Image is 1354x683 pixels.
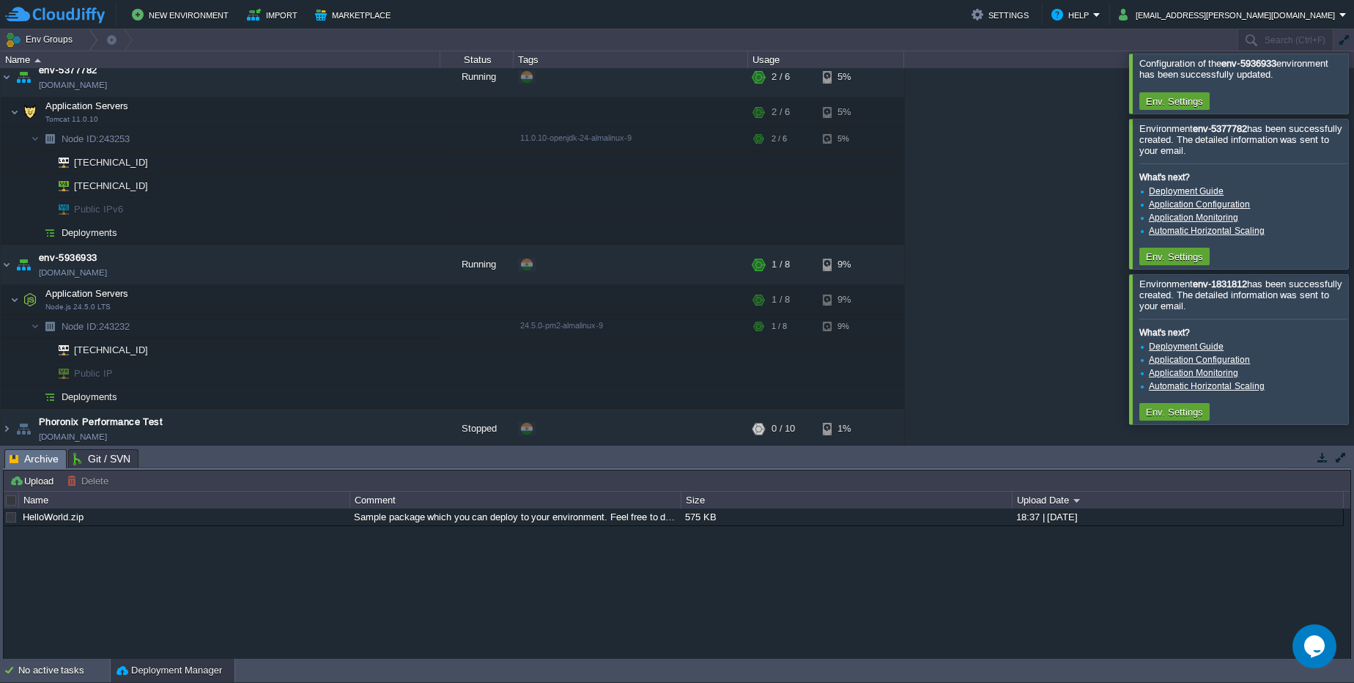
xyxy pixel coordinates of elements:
span: 24.5.0-pm2-almalinux-9 [520,321,603,330]
img: AMDAwAAAACH5BAEAAAAALAAAAAABAAEAAAICRAEAOw== [40,128,60,150]
img: AMDAwAAAACH5BAEAAAAALAAAAAABAAEAAAICRAEAOw== [13,57,34,97]
a: Public IP [73,368,115,379]
span: [DOMAIN_NAME] [39,429,107,444]
a: Application Monitoring [1149,213,1238,223]
img: CloudJiffy [5,6,105,24]
a: Deployment Guide [1149,186,1224,196]
button: Import [247,6,302,23]
a: Application Configuration [1149,199,1250,210]
a: Node ID:243232 [60,320,132,333]
div: 2 / 6 [772,128,787,150]
a: Phoronix Performance Test [39,415,163,429]
img: AMDAwAAAACH5BAEAAAAALAAAAAABAAEAAAICRAEAOw== [20,285,40,314]
span: [TECHNICAL_ID] [73,339,150,361]
div: 5% [823,97,870,127]
img: AMDAwAAAACH5BAEAAAAALAAAAAABAAEAAAICRAEAOw== [1,409,12,448]
div: Sample package which you can deploy to your environment. Feel free to delete and upload a package... [350,509,680,525]
img: AMDAwAAAACH5BAEAAAAALAAAAAABAAEAAAICRAEAOw== [31,128,40,150]
span: Git / SVN [73,450,130,468]
div: 9% [823,315,870,338]
a: Application Configuration [1149,355,1250,365]
a: Application ServersNode.js 24.5.0 LTS [44,288,130,299]
span: Environment has been successfully created. The detailed information was sent to your email. [1139,123,1342,156]
div: Name [1,51,440,68]
div: 1% [823,409,870,448]
img: AMDAwAAAACH5BAEAAAAALAAAAAABAAEAAAICRAEAOw== [48,174,69,197]
a: env-5936933 [39,251,97,265]
b: What's next? [1139,328,1190,338]
img: AMDAwAAAACH5BAEAAAAALAAAAAABAAEAAAICRAEAOw== [13,409,34,448]
img: AMDAwAAAACH5BAEAAAAALAAAAAABAAEAAAICRAEAOw== [31,221,40,244]
img: AMDAwAAAACH5BAEAAAAALAAAAAABAAEAAAICRAEAOw== [48,151,69,174]
img: AMDAwAAAACH5BAEAAAAALAAAAAABAAEAAAICRAEAOw== [48,339,69,361]
b: env-5377782 [1193,123,1247,134]
b: env-5936933 [1221,58,1276,69]
div: 575 KB [681,509,1011,525]
img: AMDAwAAAACH5BAEAAAAALAAAAAABAAEAAAICRAEAOw== [48,362,69,385]
a: Deployment Guide [1149,341,1224,352]
button: Env. Settings [1142,95,1207,108]
img: AMDAwAAAACH5BAEAAAAALAAAAAABAAEAAAICRAEAOw== [10,97,19,127]
a: [TECHNICAL_ID] [73,157,150,168]
img: AMDAwAAAACH5BAEAAAAALAAAAAABAAEAAAICRAEAOw== [40,198,48,221]
div: 1 / 8 [772,285,790,314]
b: What's next? [1139,172,1190,182]
img: AMDAwAAAACH5BAEAAAAALAAAAAABAAEAAAICRAEAOw== [20,97,40,127]
a: Node ID:243253 [60,133,132,145]
img: AMDAwAAAACH5BAEAAAAALAAAAAABAAEAAAICRAEAOw== [34,59,41,62]
span: 11.0.10-openjdk-24-almalinux-9 [520,133,632,142]
span: Archive [10,450,59,468]
img: AMDAwAAAACH5BAEAAAAALAAAAAABAAEAAAICRAEAOw== [40,221,60,244]
a: [DOMAIN_NAME] [39,265,107,280]
a: [TECHNICAL_ID] [73,344,150,355]
div: 2 / 6 [772,97,790,127]
span: Node ID: [62,133,99,144]
a: [DOMAIN_NAME] [39,78,107,92]
button: Deployment Manager [116,663,222,678]
div: 5% [823,57,870,97]
img: AMDAwAAAACH5BAEAAAAALAAAAAABAAEAAAICRAEAOw== [48,198,69,221]
div: Comment [351,492,681,509]
div: Running [440,57,514,97]
img: AMDAwAAAACH5BAEAAAAALAAAAAABAAEAAAICRAEAOw== [40,339,48,361]
div: 1 / 8 [772,245,790,284]
a: [TECHNICAL_ID] [73,180,150,191]
a: Automatic Horizontal Scaling [1149,381,1265,391]
a: Application Monitoring [1149,368,1238,378]
span: Node.js 24.5.0 LTS [45,303,111,311]
span: Application Servers [44,287,130,300]
button: Help [1051,6,1093,23]
div: Running [440,245,514,284]
img: AMDAwAAAACH5BAEAAAAALAAAAAABAAEAAAICRAEAOw== [13,245,34,284]
div: 9% [823,245,870,284]
img: AMDAwAAAACH5BAEAAAAALAAAAAABAAEAAAICRAEAOw== [10,285,19,314]
span: Environment has been successfully created. The detailed information was sent to your email. [1139,278,1342,311]
span: [TECHNICAL_ID] [73,151,150,174]
button: Marketplace [315,6,395,23]
a: env-5377782 [39,63,97,78]
img: AMDAwAAAACH5BAEAAAAALAAAAAABAAEAAAICRAEAOw== [40,362,48,385]
div: 5% [823,128,870,150]
button: [EMAIL_ADDRESS][PERSON_NAME][DOMAIN_NAME] [1119,6,1339,23]
div: Name [20,492,349,509]
div: 2 / 6 [772,57,790,97]
button: Env Groups [5,29,78,50]
span: Public IP [73,362,115,385]
button: Env. Settings [1142,250,1207,263]
div: Upload Date [1013,492,1343,509]
span: 243232 [60,320,132,333]
img: AMDAwAAAACH5BAEAAAAALAAAAAABAAEAAAICRAEAOw== [31,385,40,408]
img: AMDAwAAAACH5BAEAAAAALAAAAAABAAEAAAICRAEAOw== [40,315,60,338]
a: HelloWorld.zip [23,512,84,523]
a: Deployments [60,391,119,403]
span: Public IPv6 [73,198,125,221]
div: 9% [823,285,870,314]
a: Deployments [60,226,119,239]
div: Tags [514,51,747,68]
span: 243253 [60,133,132,145]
